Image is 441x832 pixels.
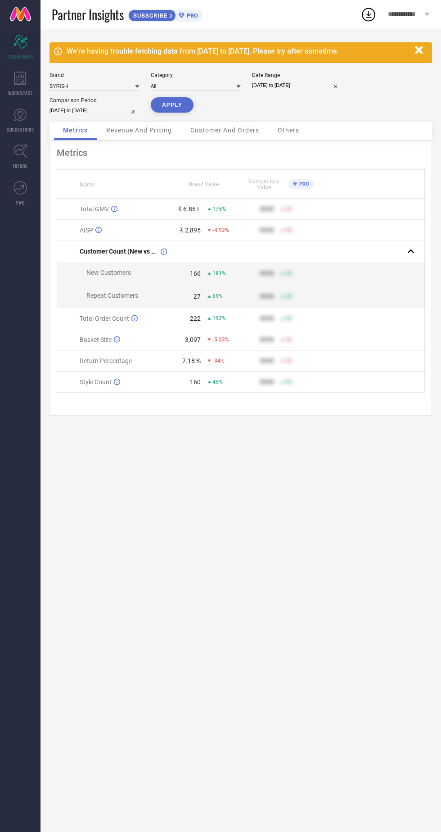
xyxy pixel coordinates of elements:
span: 50 [286,379,292,385]
span: 192% [212,315,226,322]
span: 175% [212,206,226,212]
span: Brand Value [189,181,219,187]
div: 9999 [260,270,274,277]
span: Basket Size [80,336,112,343]
span: Metrics [63,127,88,134]
span: TRENDS [13,163,28,169]
div: 160 [190,378,201,386]
div: 9999 [260,293,274,300]
span: Total GMV [80,205,109,213]
button: APPLY [151,97,193,113]
span: Style Count [80,378,112,386]
div: Category [151,72,241,78]
div: 222 [190,315,201,322]
span: 69% [212,293,223,300]
span: 50 [286,358,292,364]
div: ₹ 2,895 [180,227,201,234]
div: 9999 [260,378,274,386]
div: 9999 [260,205,274,213]
div: 7.18 % [182,357,201,364]
span: Name [80,182,94,188]
span: Return Percentage [80,357,132,364]
span: Customer And Orders [190,127,259,134]
span: SCORECARDS [7,53,34,60]
span: 50 [286,227,292,233]
span: WORKSPACE [8,90,33,96]
span: 50 [286,315,292,322]
span: FWD [16,199,25,206]
span: -34% [212,358,225,364]
div: Comparison Period [49,97,139,104]
div: 3,097 [185,336,201,343]
div: Open download list [360,6,377,23]
span: Repeat Customers [86,292,138,299]
span: Total Order Count [80,315,129,322]
span: -4.92% [212,227,229,233]
span: Revenue And Pricing [106,127,172,134]
div: ₹ 6.86 L [178,205,201,213]
div: 9999 [260,336,274,343]
span: -5.23% [212,336,229,343]
span: SUGGESTIONS [7,126,34,133]
div: Brand [49,72,139,78]
span: PRO [297,181,309,187]
span: Customer Count (New vs Repeat) [80,248,158,255]
div: 9999 [260,357,274,364]
span: Others [278,127,299,134]
span: Partner Insights [52,5,124,24]
div: We're having trouble fetching data from [DATE] to [DATE]. Please try after sometime. [67,47,410,55]
span: 181% [212,270,226,277]
div: 9999 [260,315,274,322]
span: New Customers [86,269,131,276]
div: Metrics [57,147,425,158]
span: PRO [184,12,198,19]
span: 50 [286,206,292,212]
div: 27 [193,293,201,300]
div: 166 [190,270,201,277]
span: 50 [286,293,292,300]
input: Select date range [252,81,342,90]
span: 50 [286,336,292,343]
span: 45% [212,379,223,385]
div: 9999 [260,227,274,234]
a: SUBSCRIBEPRO [128,7,202,22]
span: 50 [286,270,292,277]
span: SUBSCRIBE [129,12,170,19]
span: Competitors Value [241,178,286,191]
div: Date Range [252,72,342,78]
input: Select comparison period [49,106,139,115]
span: AISP [80,227,93,234]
